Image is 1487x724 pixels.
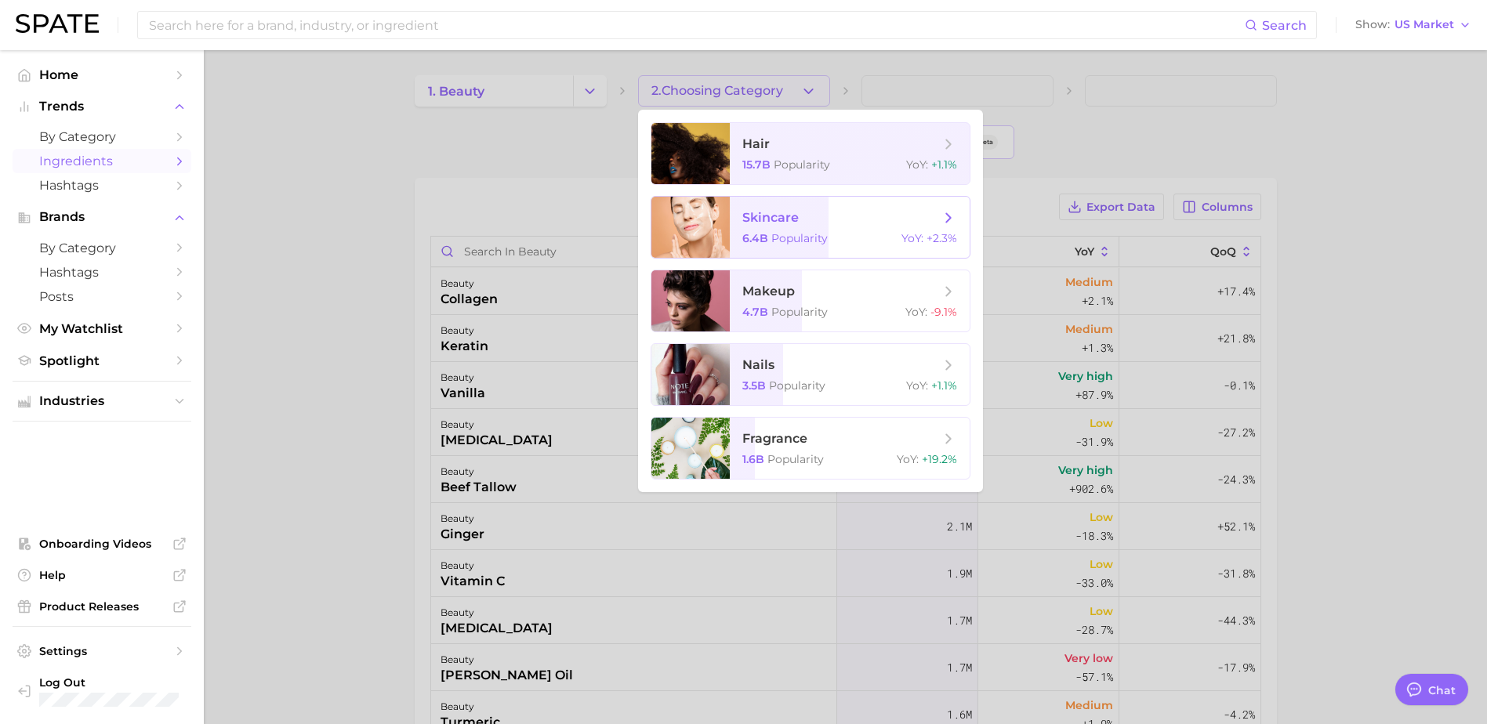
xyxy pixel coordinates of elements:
[13,205,191,229] button: Brands
[767,452,824,466] span: Popularity
[930,305,957,319] span: -9.1%
[13,389,191,413] button: Industries
[742,231,768,245] span: 6.4b
[906,157,928,172] span: YoY :
[774,157,830,172] span: Popularity
[39,599,165,614] span: Product Releases
[39,265,165,280] span: Hashtags
[39,178,165,193] span: Hashtags
[13,260,191,284] a: Hashtags
[742,210,799,225] span: skincare
[39,241,165,255] span: by Category
[39,568,165,582] span: Help
[39,154,165,168] span: Ingredients
[39,289,165,304] span: Posts
[771,305,828,319] span: Popularity
[13,317,191,341] a: My Watchlist
[742,357,774,372] span: nails
[742,452,764,466] span: 1.6b
[13,284,191,309] a: Posts
[39,210,165,224] span: Brands
[742,284,795,299] span: makeup
[39,537,165,551] span: Onboarding Videos
[1395,20,1454,29] span: US Market
[1351,15,1475,35] button: ShowUS Market
[39,353,165,368] span: Spotlight
[39,675,179,690] span: Log Out
[13,595,191,618] a: Product Releases
[13,532,191,556] a: Onboarding Videos
[638,110,983,492] ul: 2.Choosing Category
[901,231,923,245] span: YoY :
[39,100,165,114] span: Trends
[931,378,957,393] span: +1.1%
[13,95,191,118] button: Trends
[897,452,919,466] span: YoY :
[927,231,957,245] span: +2.3%
[13,671,191,711] a: Log out. Currently logged in with e-mail jek@cosmax.com.
[771,231,828,245] span: Popularity
[906,378,928,393] span: YoY :
[13,349,191,373] a: Spotlight
[147,12,1245,38] input: Search here for a brand, industry, or ingredient
[742,157,771,172] span: 15.7b
[13,173,191,197] a: Hashtags
[13,125,191,149] a: by Category
[13,63,191,87] a: Home
[1262,18,1307,33] span: Search
[39,644,165,658] span: Settings
[769,378,825,393] span: Popularity
[1355,20,1390,29] span: Show
[13,149,191,173] a: Ingredients
[13,639,191,663] a: Settings
[931,157,957,172] span: +1.1%
[13,563,191,587] a: Help
[905,305,927,319] span: YoY :
[742,431,807,446] span: fragrance
[39,129,165,144] span: by Category
[16,14,99,33] img: SPATE
[922,452,957,466] span: +19.2%
[742,378,766,393] span: 3.5b
[39,321,165,336] span: My Watchlist
[13,236,191,260] a: by Category
[39,394,165,408] span: Industries
[742,136,770,151] span: hair
[742,305,768,319] span: 4.7b
[39,67,165,82] span: Home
